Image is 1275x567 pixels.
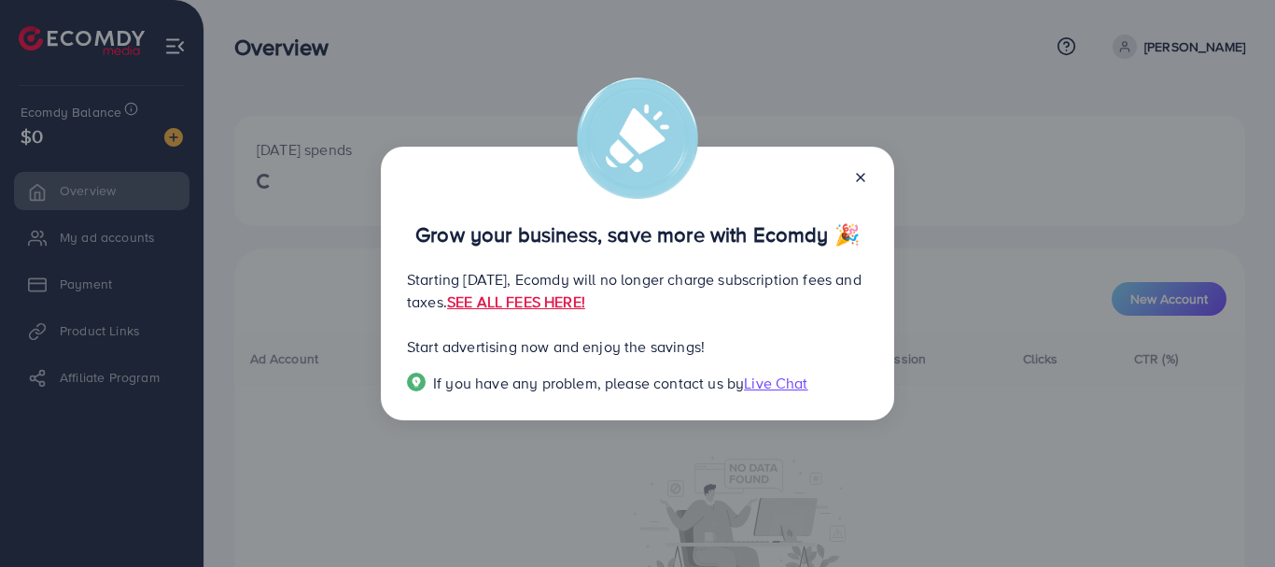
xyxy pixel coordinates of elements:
img: Popup guide [407,373,426,391]
span: Live Chat [744,373,807,393]
span: If you have any problem, please contact us by [433,373,744,393]
p: Grow your business, save more with Ecomdy 🎉 [407,223,868,246]
img: alert [577,78,698,199]
p: Start advertising now and enjoy the savings! [407,335,868,358]
a: SEE ALL FEES HERE! [447,291,585,312]
p: Starting [DATE], Ecomdy will no longer charge subscription fees and taxes. [407,268,868,313]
